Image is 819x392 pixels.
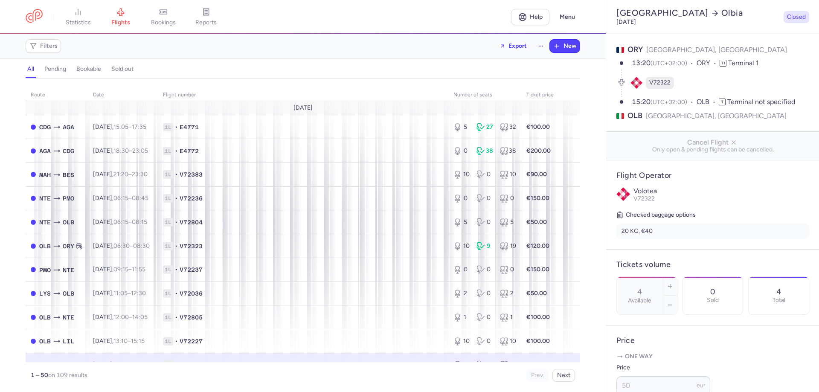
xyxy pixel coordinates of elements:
[616,336,809,346] h4: Price
[113,171,148,178] span: –
[552,369,575,382] button: Next
[616,8,780,18] h2: [GEOGRAPHIC_DATA] Olbia
[180,313,203,322] span: V72805
[39,265,51,275] span: PMO
[39,313,51,322] span: OLB
[632,59,651,67] time: 13:20
[500,147,516,155] div: 38
[39,241,51,251] span: OLB
[113,123,146,131] span: –
[773,297,785,304] p: Total
[66,19,91,26] span: statistics
[719,99,726,105] span: T
[526,337,550,345] strong: €100.00
[511,9,549,25] a: Help
[616,363,710,373] label: Price
[697,382,706,389] span: eur
[453,265,470,274] div: 0
[93,314,148,321] span: [DATE],
[500,170,516,179] div: 10
[93,218,147,226] span: [DATE],
[613,139,813,146] span: Cancel Flight
[180,242,203,250] span: V72323
[180,218,203,226] span: V72804
[526,369,549,382] button: Prev.
[453,360,470,369] div: 4
[632,98,651,106] time: 15:20
[526,218,547,226] strong: €50.00
[476,218,493,226] div: 0
[63,360,74,370] span: OLB
[180,123,199,131] span: E4771
[453,242,470,250] div: 10
[787,13,806,21] span: Closed
[113,242,150,250] span: –
[651,99,687,106] span: (UTC+02:00)
[113,218,147,226] span: –
[500,360,516,369] div: 4
[453,194,470,203] div: 0
[697,58,720,68] span: ORY
[63,146,74,156] span: CDG
[175,265,178,274] span: •
[555,9,580,25] button: Menu
[93,195,148,202] span: [DATE],
[293,105,313,111] span: [DATE]
[113,290,128,297] time: 11:05
[175,170,178,179] span: •
[180,147,199,155] span: E4772
[616,352,809,361] p: One way
[500,218,516,226] div: 5
[26,9,43,25] a: CitizenPlane red outlined logo
[521,89,559,102] th: Ticket price
[93,337,145,345] span: [DATE],
[163,242,173,250] span: 1L
[93,123,146,131] span: [DATE],
[776,287,781,296] p: 4
[113,266,128,273] time: 09:15
[563,43,576,49] span: New
[163,194,173,203] span: 1L
[113,147,129,154] time: 18:30
[453,289,470,298] div: 2
[93,266,145,273] span: [DATE],
[113,123,128,131] time: 15:05
[646,110,787,121] span: [GEOGRAPHIC_DATA], [GEOGRAPHIC_DATA]
[175,147,178,155] span: •
[476,360,493,369] div: 0
[93,147,148,154] span: [DATE],
[526,290,547,297] strong: €50.00
[494,39,532,53] button: Export
[707,297,719,304] p: Sold
[26,40,61,52] button: Filters
[39,337,51,346] span: OLB
[175,218,178,226] span: •
[63,313,74,322] span: NTE
[163,360,173,369] span: 1L
[113,218,128,226] time: 06:15
[476,313,493,322] div: 0
[111,19,130,26] span: flights
[613,146,813,153] span: Only open & pending flights can be cancelled.
[500,337,516,346] div: 10
[132,147,148,154] time: 23:05
[627,45,643,54] span: ORY
[163,170,173,179] span: 1L
[180,360,203,369] span: V72322
[88,89,158,102] th: date
[526,171,547,178] strong: €90.00
[142,8,185,26] a: bookings
[99,8,142,26] a: flights
[63,194,74,203] span: PMO
[453,313,470,322] div: 1
[63,241,74,251] span: ORY
[93,171,148,178] span: [DATE],
[163,123,173,131] span: 1L
[727,98,795,106] span: Terminal not specified
[39,170,51,180] span: MAH
[453,170,470,179] div: 10
[133,242,150,250] time: 08:30
[132,195,148,202] time: 08:45
[500,123,516,131] div: 32
[27,65,34,73] h4: all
